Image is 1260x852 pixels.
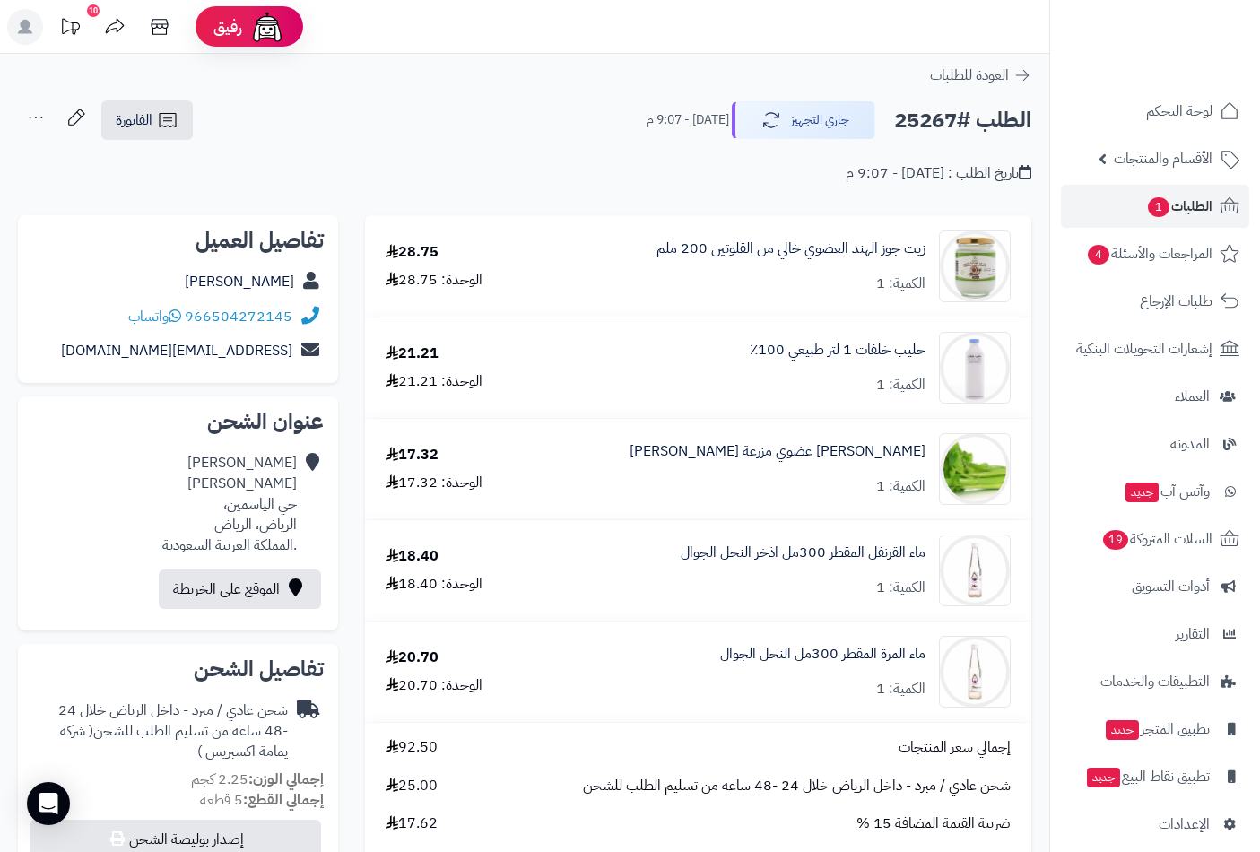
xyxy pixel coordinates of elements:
[27,782,70,825] div: Open Intercom Messenger
[876,375,925,396] div: الكمية: 1
[1061,232,1249,275] a: المراجعات والأسئلة4
[630,441,925,462] a: [PERSON_NAME] عضوي مزرعة [PERSON_NAME]
[386,270,482,291] div: الوحدة: 28.75
[876,274,925,294] div: الكمية: 1
[1061,613,1249,656] a: التقارير
[894,102,1031,139] h2: الطلب #25267
[681,543,925,563] a: ماء القرنفل المقطر 300مل اذخر النحل الجوال
[750,340,925,361] a: حليب خلفات 1 لتر طبيعي 100٪؜
[1175,384,1210,409] span: العملاء
[583,776,1011,796] span: شحن عادي / مبرد - داخل الرياض خلال 24 -48 ساعه من تسليم الطلب للشحن
[1104,717,1210,742] span: تطبيق المتجر
[1103,530,1128,550] span: 19
[1086,241,1212,266] span: المراجعات والأسئلة
[876,679,925,700] div: الكمية: 1
[386,776,438,796] span: 25.00
[61,340,292,361] a: [EMAIL_ADDRESS][DOMAIN_NAME]
[856,813,1011,834] span: ضريبة القيمة المضافة 15 %
[647,111,729,129] small: [DATE] - 9:07 م
[940,636,1010,708] img: 1757939995-6287033292938-90x90.jpg
[1061,327,1249,370] a: إشعارات التحويلات البنكية
[213,16,242,38] span: رفيق
[128,306,181,327] a: واتساب
[191,769,324,790] small: 2.25 كجم
[1061,280,1249,323] a: طلبات الإرجاع
[249,9,285,45] img: ai-face.png
[101,100,193,140] a: الفاتورة
[1114,146,1212,171] span: الأقسام والمنتجات
[386,371,482,392] div: الوحدة: 21.21
[1176,622,1210,647] span: التقارير
[162,453,297,555] div: [PERSON_NAME] [PERSON_NAME] حي الياسمين، الرياض، الرياض .المملكة العربية السعودية
[1061,565,1249,608] a: أدوات التسويق
[1061,90,1249,133] a: لوحة التحكم
[116,109,152,131] span: الفاتورة
[1061,755,1249,798] a: تطبيق نقاط البيعجديد
[386,546,439,567] div: 18.40
[386,343,439,364] div: 21.21
[185,271,294,292] a: [PERSON_NAME]
[940,332,1010,404] img: 1728338857-10544f0e-21e7-46f9-b46f-b0de6f9b8b07-90x90.jpeg
[876,578,925,598] div: الكمية: 1
[1061,422,1249,465] a: المدونة
[940,535,1010,606] img: 1757939095-6287033291719-90x90.jpg
[1101,526,1212,552] span: السلات المتروكة
[930,65,1009,86] span: العودة للطلبات
[1061,708,1249,751] a: تطبيق المتجرجديد
[185,306,292,327] a: 966504272145
[899,737,1011,758] span: إجمالي سعر المنتجات
[386,574,482,595] div: الوحدة: 18.40
[386,242,439,263] div: 28.75
[1146,99,1212,124] span: لوحة التحكم
[720,644,925,665] a: ماء المرة المقطر 300مل النحل الجوال
[1088,245,1109,265] span: 4
[1148,197,1169,217] span: 1
[1146,194,1212,219] span: الطلبات
[386,473,482,493] div: الوحدة: 17.32
[386,445,439,465] div: 17.32
[1100,669,1210,694] span: التطبيقات والخدمات
[32,411,324,432] h2: عنوان الشحن
[930,65,1031,86] a: العودة للطلبات
[1076,336,1212,361] span: إشعارات التحويلات البنكية
[1125,483,1159,502] span: جديد
[1061,517,1249,561] a: السلات المتروكة19
[386,813,438,834] span: 17.62
[732,101,875,139] button: جاري التجهيز
[1140,289,1212,314] span: طلبات الإرجاع
[1087,768,1120,787] span: جديد
[1061,470,1249,513] a: وآتس آبجديد
[940,433,1010,505] img: 1717876891-%D9%83%D8%B1%D9%81%D8%B4%20%D8%A7%D9%84%D8%B4%D9%87%D9%88%D8%A7%D9%86%20-90x90.png
[386,737,438,758] span: 92.50
[248,769,324,790] strong: إجمالي الوزن:
[87,4,100,17] div: 10
[876,476,925,497] div: الكمية: 1
[1132,574,1210,599] span: أدوات التسويق
[200,789,324,811] small: 5 قطعة
[1085,764,1210,789] span: تطبيق نقاط البيع
[1159,812,1210,837] span: الإعدادات
[1061,375,1249,418] a: العملاء
[846,163,1031,184] div: تاريخ الطلب : [DATE] - 9:07 م
[1106,720,1139,740] span: جديد
[1061,803,1249,846] a: الإعدادات
[32,658,324,680] h2: تفاصيل الشحن
[48,9,92,49] a: تحديثات المنصة
[159,569,321,609] a: الموقع على الخريطة
[1061,185,1249,228] a: الطلبات1
[32,230,324,251] h2: تفاصيل العميل
[32,700,288,762] div: شحن عادي / مبرد - داخل الرياض خلال 24 -48 ساعه من تسليم الطلب للشحن
[243,789,324,811] strong: إجمالي القطع:
[386,675,482,696] div: الوحدة: 20.70
[940,230,1010,302] img: 1690502598-4797001052874-90x90.jpg
[386,648,439,668] div: 20.70
[1124,479,1210,504] span: وآتس آب
[1170,431,1210,456] span: المدونة
[60,720,288,762] span: ( شركة يمامة اكسبريس )
[1061,660,1249,703] a: التطبيقات والخدمات
[656,239,925,259] a: زيت جوز الهند العضوي خالي من القلوتين 200 ملم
